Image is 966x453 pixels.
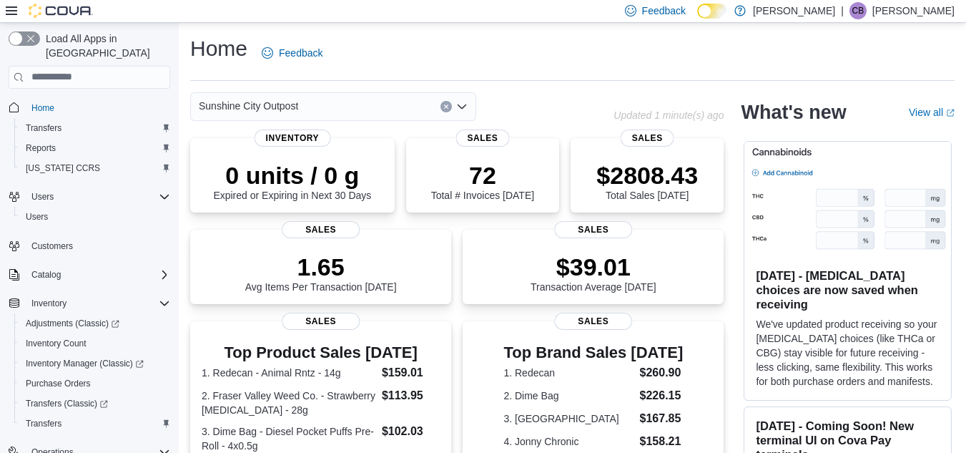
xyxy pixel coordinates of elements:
p: $39.01 [531,253,656,281]
span: Adjustments (Classic) [26,318,119,329]
span: Transfers [26,418,61,429]
span: Purchase Orders [20,375,170,392]
a: View allExternal link [909,107,955,118]
a: Users [20,208,54,225]
span: Reports [20,140,170,157]
dt: 2. Fraser Valley Weed Co. - Strawberry [MEDICAL_DATA] - 28g [202,389,376,417]
button: Users [3,187,176,207]
button: Inventory [26,295,72,312]
input: Dark Mode [697,4,727,19]
span: [US_STATE] CCRS [26,162,100,174]
span: Adjustments (Classic) [20,315,170,332]
button: Inventory Count [14,333,176,354]
span: Reports [26,142,56,154]
span: Catalog [31,269,61,281]
span: Inventory Count [20,335,170,352]
span: Inventory Manager (Classic) [20,355,170,372]
button: Reports [14,138,176,158]
span: Transfers [20,415,170,432]
a: Inventory Manager (Classic) [20,355,149,372]
a: Home [26,99,60,117]
p: | [841,2,844,19]
span: CB [852,2,864,19]
dt: 1. Redecan - Animal Rntz - 14g [202,366,376,380]
span: Sunshine City Outpost [199,97,298,115]
a: Inventory Count [20,335,92,352]
span: Sales [621,130,674,147]
span: Inventory [26,295,170,312]
span: Users [20,208,170,225]
p: [PERSON_NAME] [872,2,955,19]
button: Transfers [14,414,176,434]
a: Feedback [256,39,328,67]
dd: $113.95 [382,387,440,404]
span: Sales [455,130,509,147]
button: Clear input [440,101,452,112]
span: Transfers [26,122,61,134]
p: 1.65 [245,253,397,281]
span: Purchase Orders [26,378,91,389]
img: Cova [29,4,93,18]
div: Transaction Average [DATE] [531,253,656,293]
span: Transfers (Classic) [26,398,108,409]
dt: 4. Jonny Chronic [503,434,634,449]
a: Transfers [20,120,67,137]
p: Updated 1 minute(s) ago [613,109,724,121]
span: Sales [554,313,633,330]
button: Open list of options [456,101,468,112]
span: Inventory [31,298,66,309]
span: Customers [26,237,170,255]
span: Users [26,211,48,223]
span: Inventory Count [26,338,87,349]
span: Home [31,102,54,114]
a: Purchase Orders [20,375,97,392]
button: Transfers [14,118,176,138]
button: [US_STATE] CCRS [14,158,176,178]
div: Total Sales [DATE] [596,161,698,201]
dd: $260.90 [640,364,684,381]
button: Users [14,207,176,227]
dd: $159.01 [382,364,440,381]
dt: 2. Dime Bag [503,389,634,403]
span: Transfers [20,120,170,137]
button: Customers [3,235,176,256]
svg: External link [946,109,955,117]
dt: 3. Dime Bag - Diesel Pocket Puffs Pre-Roll - 4x0.5g [202,424,376,453]
button: Home [3,97,176,118]
span: Inventory [255,130,331,147]
button: Purchase Orders [14,374,176,394]
a: Customers [26,238,79,255]
h2: What's new [741,101,846,124]
p: $2808.43 [596,161,698,190]
span: Sales [554,221,633,238]
div: Casey Bennett [849,2,867,19]
h1: Home [190,34,247,63]
div: Expired or Expiring in Next 30 Days [213,161,371,201]
dd: $102.03 [382,423,440,440]
button: Users [26,188,59,205]
span: Sales [282,313,360,330]
p: 0 units / 0 g [213,161,371,190]
span: Home [26,99,170,117]
span: Users [31,191,54,203]
a: Transfers [20,415,67,432]
a: Reports [20,140,61,157]
span: Sales [282,221,360,238]
h3: Top Brand Sales [DATE] [503,344,683,361]
a: [US_STATE] CCRS [20,160,106,177]
span: Feedback [642,4,686,18]
dd: $158.21 [640,433,684,450]
dd: $167.85 [640,410,684,427]
a: Transfers (Classic) [14,394,176,414]
button: Inventory [3,293,176,313]
div: Avg Items Per Transaction [DATE] [245,253,397,293]
dd: $226.15 [640,387,684,404]
span: Load All Apps in [GEOGRAPHIC_DATA] [40,31,170,60]
dt: 3. [GEOGRAPHIC_DATA] [503,411,634,426]
p: [PERSON_NAME] [753,2,835,19]
div: Total # Invoices [DATE] [431,161,534,201]
a: Adjustments (Classic) [20,315,125,332]
span: Washington CCRS [20,160,170,177]
h3: Top Product Sales [DATE] [202,344,440,361]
